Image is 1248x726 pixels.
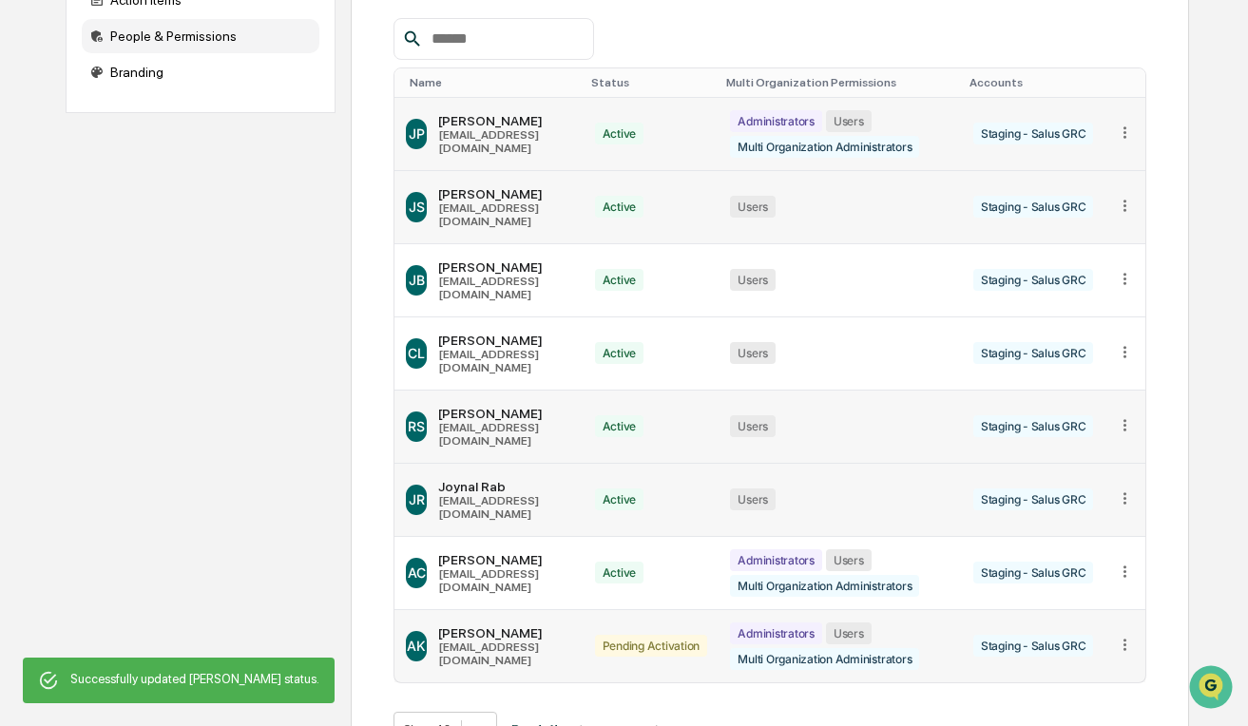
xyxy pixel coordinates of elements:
iframe: Open customer support [1187,663,1238,715]
div: [PERSON_NAME] [438,186,571,201]
div: Active [595,415,644,437]
div: Toggle SortBy [410,76,575,89]
div: Multi Organization Administrators [730,648,919,670]
div: [EMAIL_ADDRESS][DOMAIN_NAME] [438,494,571,521]
a: 🗄️Attestations [130,232,243,266]
a: 🔎Data Lookup [11,268,127,302]
span: AK [407,638,426,654]
div: Start new chat [65,145,312,164]
div: Multi Organization Administrators [730,136,919,158]
div: Toggle SortBy [591,76,712,89]
div: Staging - Salus GRC [973,562,1093,583]
div: Users [826,110,872,132]
div: [EMAIL_ADDRESS][DOMAIN_NAME] [438,640,571,667]
div: [PERSON_NAME] [438,333,571,348]
button: Start new chat [323,151,346,174]
div: Staging - Salus GRC [973,488,1093,510]
div: Users [826,622,872,644]
div: [EMAIL_ADDRESS][DOMAIN_NAME] [438,421,571,448]
img: 1746055101610-c473b297-6a78-478c-a979-82029cc54cd1 [19,145,53,180]
div: Staging - Salus GRC [973,415,1093,437]
div: [EMAIL_ADDRESS][DOMAIN_NAME] [438,201,571,228]
div: [PERSON_NAME] [438,259,571,275]
div: Active [595,562,644,583]
div: Active [595,269,644,291]
div: Administrators [730,110,822,132]
span: Attestations [157,239,236,258]
a: Powered byPylon [134,321,230,336]
div: We're available if you need us! [65,164,240,180]
span: CL [408,345,425,361]
span: JR [409,491,425,507]
div: Branding [82,55,319,89]
span: Data Lookup [38,276,120,295]
div: People & Permissions [82,19,319,53]
div: [EMAIL_ADDRESS][DOMAIN_NAME] [438,275,571,301]
div: Toggle SortBy [970,76,1097,89]
p: How can we help? [19,40,346,70]
div: Successfully updated [PERSON_NAME] status. [70,663,319,697]
div: Multi Organization Administrators [730,575,919,597]
div: Staging - Salus GRC [973,635,1093,657]
div: [PERSON_NAME] [438,113,571,128]
span: RS [408,418,425,434]
div: Users [730,269,776,291]
div: Users [730,488,776,510]
span: JB [409,272,425,288]
div: [PERSON_NAME] [438,552,571,567]
div: Toggle SortBy [726,76,954,89]
div: [EMAIL_ADDRESS][DOMAIN_NAME] [438,567,571,594]
div: Active [595,488,644,510]
div: Joynal Rab [438,479,571,494]
div: Administrators [730,549,822,571]
a: 🖐️Preclearance [11,232,130,266]
div: 🔎 [19,277,34,293]
div: Users [730,415,776,437]
div: [PERSON_NAME] [438,406,571,421]
div: [EMAIL_ADDRESS][DOMAIN_NAME] [438,348,571,374]
div: Active [595,196,644,218]
div: Users [826,549,872,571]
div: Pending Activation [595,635,708,657]
span: JS [409,199,425,215]
div: [PERSON_NAME] [438,625,571,640]
div: Active [595,342,644,364]
div: Staging - Salus GRC [973,342,1093,364]
div: 🗄️ [138,241,153,257]
div: 🖐️ [19,241,34,257]
div: [EMAIL_ADDRESS][DOMAIN_NAME] [438,128,571,155]
div: Toggle SortBy [1120,76,1138,89]
div: Administrators [730,622,822,644]
div: Staging - Salus GRC [973,269,1093,291]
div: Users [730,196,776,218]
div: Staging - Salus GRC [973,123,1093,144]
div: Active [595,123,644,144]
span: Pylon [189,322,230,336]
div: Staging - Salus GRC [973,196,1093,218]
span: AC [408,564,426,581]
span: JP [409,125,425,142]
div: Users [730,342,776,364]
span: Preclearance [38,239,123,258]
